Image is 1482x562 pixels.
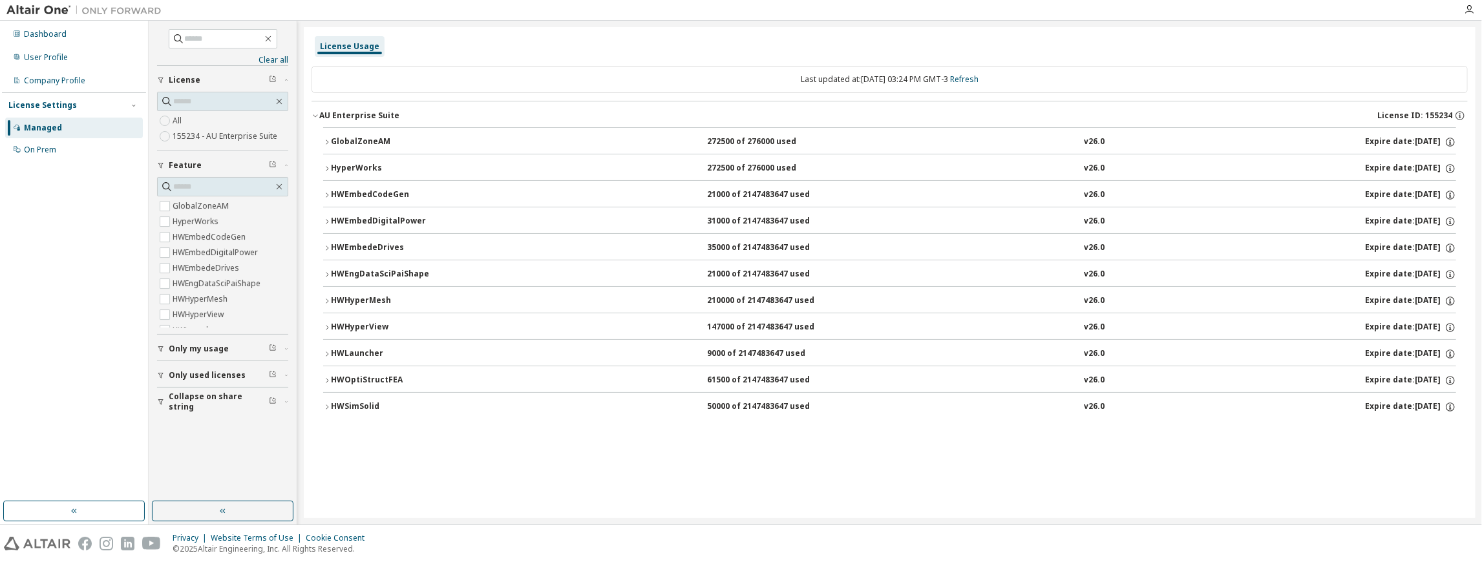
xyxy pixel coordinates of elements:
label: HWEmbedeDrives [173,260,242,276]
div: HWLauncher [331,348,447,360]
label: HWHyperView [173,307,226,322]
div: v26.0 [1084,163,1105,174]
button: HWEmbedCodeGen21000 of 2147483647 usedv26.0Expire date:[DATE] [323,181,1456,209]
label: HyperWorks [173,214,221,229]
div: HyperWorks [331,163,447,174]
span: Collapse on share string [169,391,269,412]
span: Only my usage [169,344,229,354]
div: v26.0 [1084,216,1105,227]
button: Collapse on share string [157,388,288,416]
label: All [173,113,184,129]
div: Expire date: [DATE] [1365,189,1456,201]
span: Clear filter [269,370,277,380]
button: HWHyperView147000 of 2147483647 usedv26.0Expire date:[DATE] [323,313,1456,342]
div: 210000 of 2147483647 used [708,295,824,307]
div: 31000 of 2147483647 used [708,216,824,227]
div: v26.0 [1084,242,1105,254]
div: Expire date: [DATE] [1365,136,1456,148]
button: HWSimSolid50000 of 2147483647 usedv26.0Expire date:[DATE] [323,393,1456,421]
div: Website Terms of Use [211,533,306,543]
span: Clear filter [269,75,277,85]
span: License [169,75,200,85]
div: HWHyperView [331,322,447,333]
div: Expire date: [DATE] [1365,322,1456,333]
div: License Usage [320,41,379,52]
div: HWSimSolid [331,401,447,413]
label: HWHyperMesh [173,291,230,307]
div: HWEngDataSciPaiShape [331,269,447,280]
a: Clear all [157,55,288,65]
button: HWEmbedDigitalPower31000 of 2147483647 usedv26.0Expire date:[DATE] [323,207,1456,236]
span: Only used licenses [169,370,246,380]
div: 50000 of 2147483647 used [708,401,824,413]
button: GlobalZoneAM272500 of 276000 usedv26.0Expire date:[DATE] [323,128,1456,156]
div: Company Profile [24,76,85,86]
button: Only used licenses [157,361,288,390]
div: v26.0 [1084,136,1105,148]
span: License ID: 155234 [1377,110,1452,121]
div: v26.0 [1084,269,1105,280]
div: 272500 of 276000 used [708,136,824,148]
div: Expire date: [DATE] [1365,295,1456,307]
button: HWEngDataSciPaiShape21000 of 2147483647 usedv26.0Expire date:[DATE] [323,260,1456,289]
div: On Prem [24,145,56,155]
a: Refresh [950,74,979,85]
div: Expire date: [DATE] [1365,216,1456,227]
div: Expire date: [DATE] [1365,163,1456,174]
img: youtube.svg [142,537,161,550]
p: © 2025 Altair Engineering, Inc. All Rights Reserved. [173,543,372,554]
div: Last updated at: [DATE] 03:24 PM GMT-3 [312,66,1468,93]
div: v26.0 [1084,295,1105,307]
div: v26.0 [1084,401,1105,413]
div: Cookie Consent [306,533,372,543]
span: Clear filter [269,160,277,171]
img: instagram.svg [100,537,113,550]
div: HWEmbedeDrives [331,242,447,254]
div: Privacy [173,533,211,543]
div: Expire date: [DATE] [1365,401,1456,413]
div: User Profile [24,52,68,63]
button: Only my usage [157,335,288,363]
div: Managed [24,123,62,133]
span: Feature [169,160,202,171]
div: Expire date: [DATE] [1365,348,1456,360]
label: 155234 - AU Enterprise Suite [173,129,280,144]
img: altair_logo.svg [4,537,70,550]
div: GlobalZoneAM [331,136,447,148]
label: HWLauncher [173,322,221,338]
button: HyperWorks272500 of 276000 usedv26.0Expire date:[DATE] [323,154,1456,183]
div: HWOptiStructFEA [331,375,447,386]
div: AU Enterprise Suite [319,110,399,121]
div: v26.0 [1084,375,1105,386]
div: Dashboard [24,29,67,39]
div: v26.0 [1084,348,1105,360]
button: HWHyperMesh210000 of 2147483647 usedv26.0Expire date:[DATE] [323,287,1456,315]
div: License Settings [8,100,77,110]
img: linkedin.svg [121,537,134,550]
label: HWEmbedDigitalPower [173,245,260,260]
button: HWOptiStructFEA61500 of 2147483647 usedv26.0Expire date:[DATE] [323,366,1456,395]
button: HWLauncher9000 of 2147483647 usedv26.0Expire date:[DATE] [323,340,1456,368]
div: 272500 of 276000 used [708,163,824,174]
div: 21000 of 2147483647 used [708,269,824,280]
button: AU Enterprise SuiteLicense ID: 155234 [312,101,1468,130]
div: HWEmbedDigitalPower [331,216,447,227]
div: 147000 of 2147483647 used [708,322,824,333]
div: 21000 of 2147483647 used [708,189,824,201]
img: facebook.svg [78,537,92,550]
div: Expire date: [DATE] [1365,242,1456,254]
label: HWEngDataSciPaiShape [173,276,263,291]
div: 35000 of 2147483647 used [708,242,824,254]
div: v26.0 [1084,189,1105,201]
button: HWEmbedeDrives35000 of 2147483647 usedv26.0Expire date:[DATE] [323,234,1456,262]
span: Clear filter [269,397,277,407]
div: HWHyperMesh [331,295,447,307]
label: GlobalZoneAM [173,198,231,214]
img: Altair One [6,4,168,17]
div: v26.0 [1084,322,1105,333]
label: HWEmbedCodeGen [173,229,248,245]
div: 9000 of 2147483647 used [708,348,824,360]
span: Clear filter [269,344,277,354]
div: HWEmbedCodeGen [331,189,447,201]
button: License [157,66,288,94]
